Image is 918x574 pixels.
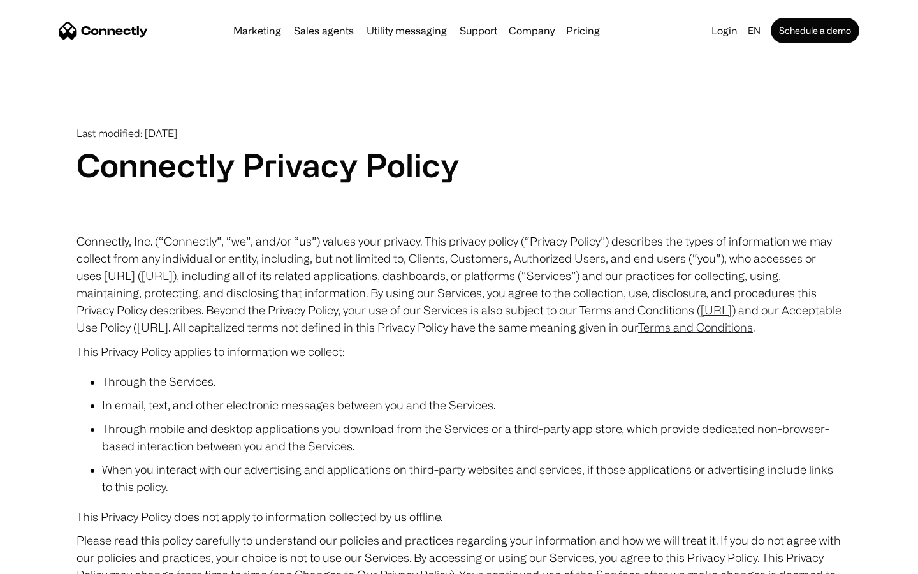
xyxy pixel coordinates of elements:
[228,26,286,36] a: Marketing
[361,26,452,36] a: Utility messaging
[509,22,555,40] div: Company
[76,128,841,140] p: Last modified: [DATE]
[771,18,859,43] a: Schedule a demo
[701,304,732,316] a: [URL]
[76,184,841,202] p: ‍
[638,321,753,334] a: Terms and Conditions
[13,550,76,570] aside: Language selected: English
[142,269,173,282] a: [URL]
[102,373,841,390] li: Through the Services.
[76,146,841,184] h1: Connectly Privacy Policy
[76,233,841,336] p: Connectly, Inc. (“Connectly”, “we”, and/or “us”) values your privacy. This privacy policy (“Priva...
[102,461,841,496] li: When you interact with our advertising and applications on third-party websites and services, if ...
[561,26,605,36] a: Pricing
[289,26,359,36] a: Sales agents
[455,26,502,36] a: Support
[76,342,841,360] p: This Privacy Policy applies to information we collect:
[748,22,761,40] div: en
[102,397,841,414] li: In email, text, and other electronic messages between you and the Services.
[102,420,841,455] li: Through mobile and desktop applications you download from the Services or a third-party app store...
[76,209,841,226] p: ‍
[76,508,841,526] p: This Privacy Policy does not apply to information collected by us offline.
[706,22,743,40] a: Login
[25,552,76,570] ul: Language list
